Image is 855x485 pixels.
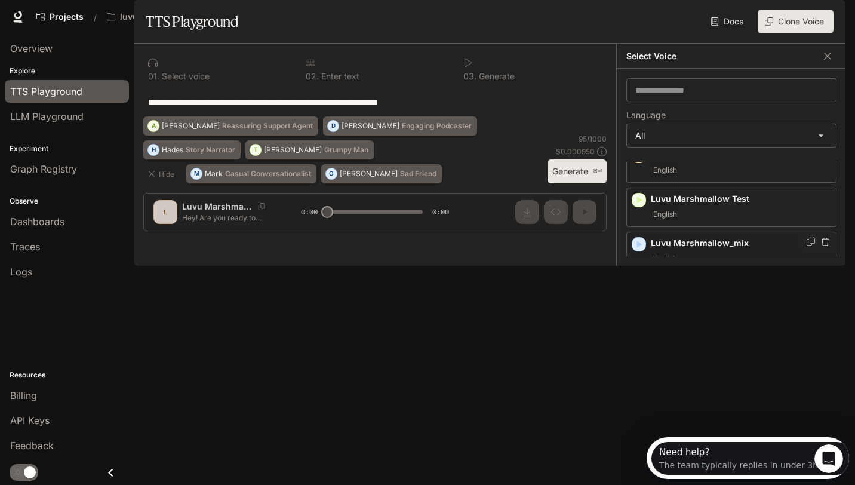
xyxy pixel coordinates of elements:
p: Sad Friend [400,170,436,177]
iframe: Intercom live chat [814,444,843,473]
button: MMarkCasual Conversationalist [186,164,316,183]
p: 0 1 . [148,72,159,81]
p: 0 3 . [463,72,476,81]
a: Go to projects [31,5,89,29]
p: [PERSON_NAME] [162,122,220,130]
p: Select voice [159,72,210,81]
p: Generate [476,72,515,81]
button: T[PERSON_NAME]Grumpy Man [245,140,374,159]
p: Engaging Podcaster [402,122,472,130]
div: M [191,164,202,183]
p: [PERSON_NAME] [264,146,322,154]
button: Copy Voice ID [805,237,817,246]
p: Mark [205,170,223,177]
button: Open workspace menu [102,5,189,29]
span: Projects [50,12,84,22]
button: D[PERSON_NAME]Engaging Podcaster [323,116,477,136]
div: D [328,116,339,136]
div: Need help? [13,10,171,20]
button: A[PERSON_NAME]Reassuring Support Agent [143,116,318,136]
button: Generate⌘⏎ [548,159,607,184]
div: O [326,164,337,183]
button: O[PERSON_NAME]Sad Friend [321,164,442,183]
p: Grumpy Man [324,146,368,154]
p: [PERSON_NAME] [340,170,398,177]
button: HHadesStory Narrator [143,140,241,159]
a: Docs [708,10,748,33]
span: English [651,207,679,222]
p: Casual Conversationalist [225,170,311,177]
div: All [627,124,836,147]
button: Clone Voice [758,10,834,33]
p: [PERSON_NAME] [342,122,399,130]
div: H [148,140,159,159]
div: T [250,140,261,159]
p: Luvu Marshmallow Test [651,193,831,205]
p: Luvu Marshmallow_mix [651,237,831,249]
p: luvu_testing [120,12,171,22]
span: English [651,251,679,266]
p: Language [626,111,666,119]
div: The team typically replies in under 3h [13,20,171,32]
button: Hide [143,164,182,183]
p: Enter text [319,72,359,81]
div: Open Intercom Messenger [5,5,207,38]
div: A [148,116,159,136]
h1: TTS Playground [146,10,238,33]
p: 95 / 1000 [579,134,607,144]
p: Reassuring Support Agent [222,122,313,130]
p: ⌘⏎ [593,168,602,175]
p: 0 2 . [306,72,319,81]
span: English [651,163,679,177]
p: Hades [162,146,183,154]
div: / [89,11,102,23]
p: Story Narrator [186,146,235,154]
iframe: Intercom live chat discovery launcher [647,437,849,479]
